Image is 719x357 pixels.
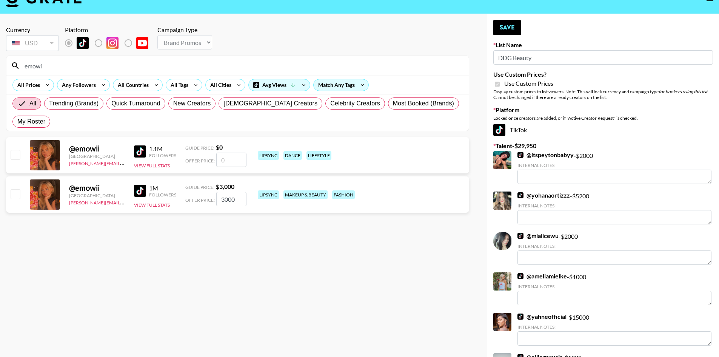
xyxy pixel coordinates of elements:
span: Use Custom Prices [504,80,553,87]
img: TikTok [493,124,505,136]
div: Locked once creators are added, or if "Active Creator Request" is checked. [493,115,713,121]
img: TikTok [517,233,523,239]
div: Followers [149,153,176,158]
div: Currency is locked to USD [6,34,59,53]
img: TikTok [517,192,523,198]
a: [PERSON_NAME][EMAIL_ADDRESS][DOMAIN_NAME] [69,159,181,166]
div: Internal Notes: [517,284,711,289]
div: lipsync [258,151,279,160]
div: List locked to TikTok. [65,35,154,51]
label: Use Custom Prices? [493,71,713,78]
div: makeup & beauty [283,190,328,199]
div: Internal Notes: [517,243,711,249]
div: USD [8,37,57,50]
label: List Name [493,41,713,49]
span: Trending (Brands) [49,99,99,108]
span: New Creators [173,99,211,108]
div: - $ 1000 [517,272,711,305]
div: All Cities [206,79,233,91]
a: @ameliamielke [517,272,567,280]
img: YouTube [136,37,148,49]
div: Internal Notes: [517,324,711,330]
img: TikTok [517,314,523,320]
span: My Roster [17,117,45,126]
span: All [29,99,36,108]
div: lifestyle [306,151,331,160]
label: Talent - $ 29,950 [493,142,713,150]
div: Internal Notes: [517,203,711,209]
div: Campaign Type [157,26,212,34]
input: Search by User Name [20,60,464,72]
div: All Countries [113,79,150,91]
div: TikTok [493,124,713,136]
span: Celebrity Creators [330,99,380,108]
div: 1M [149,184,176,192]
input: 3,000 [216,192,246,206]
div: Followers [149,192,176,198]
span: Most Booked (Brands) [393,99,454,108]
div: @ emowii [69,183,125,193]
div: - $ 5200 [517,192,711,224]
span: Offer Price: [185,197,215,203]
div: Any Followers [57,79,97,91]
div: - $ 2000 [517,151,711,184]
div: lipsync [258,190,279,199]
em: for bookers using this list [659,89,707,94]
div: All Prices [13,79,42,91]
img: TikTok [134,185,146,197]
span: [DEMOGRAPHIC_DATA] Creators [223,99,317,108]
label: Platform [493,106,713,114]
a: @itspeytonbabyy [517,151,574,159]
div: [GEOGRAPHIC_DATA] [69,153,125,159]
div: [GEOGRAPHIC_DATA] [69,193,125,198]
div: dance [283,151,302,160]
div: All Tags [166,79,190,91]
a: @yohanaortizzz [517,192,570,199]
span: Quick Turnaround [111,99,160,108]
div: @ emowii [69,144,125,153]
button: View Full Stats [134,163,170,168]
span: Guide Price: [185,145,214,151]
div: Match Any Tags [314,79,368,91]
div: fashion [332,190,355,199]
div: Currency [6,26,59,34]
a: @yahneofficial [517,313,567,320]
div: 1.1M [149,145,176,153]
div: Platform [65,26,154,34]
div: - $ 15000 [517,313,711,346]
a: @mialicewu [517,232,559,240]
div: - $ 2000 [517,232,711,265]
img: TikTok [517,273,523,279]
div: Display custom prices to list viewers. Note: This will lock currency and campaign type . Cannot b... [493,89,713,100]
img: TikTok [77,37,89,49]
button: View Full Stats [134,202,170,208]
span: Guide Price: [185,184,214,190]
a: [PERSON_NAME][EMAIL_ADDRESS][PERSON_NAME][DOMAIN_NAME] [69,198,217,206]
strong: $ 3,000 [216,183,234,190]
input: 0 [216,153,246,167]
span: Offer Price: [185,158,215,164]
img: TikTok [517,152,523,158]
img: Instagram [106,37,119,49]
div: Internal Notes: [517,162,711,168]
strong: $ 0 [216,144,223,151]
button: Save [493,20,521,35]
img: TikTok [134,145,146,158]
div: Avg Views [249,79,310,91]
